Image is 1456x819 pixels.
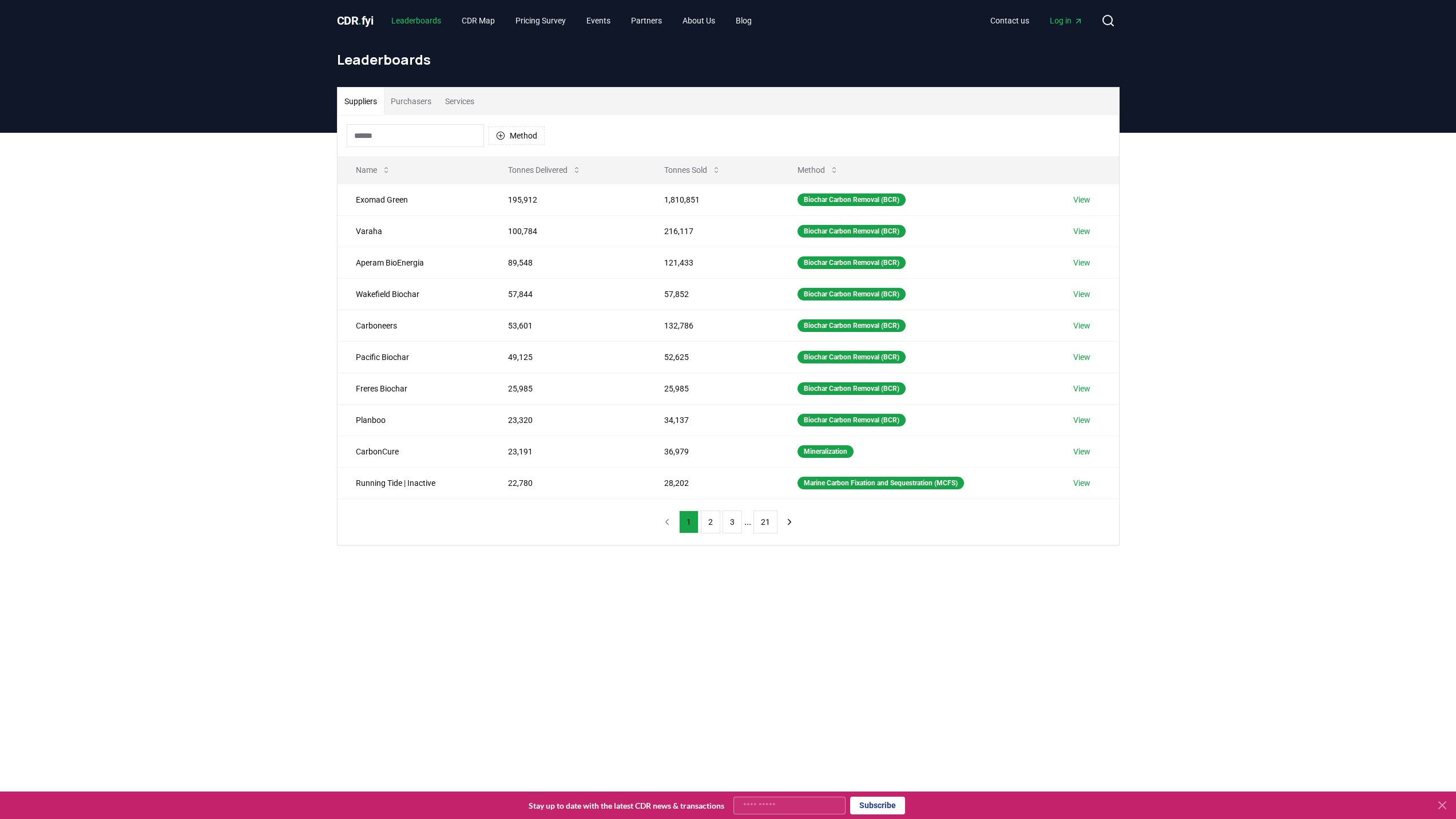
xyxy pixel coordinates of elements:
td: Planboo [338,404,490,436]
li: ... [744,515,751,529]
td: 57,844 [490,278,646,310]
td: 121,433 [646,247,779,278]
td: 53,601 [490,310,646,341]
span: Log in [1050,15,1083,26]
div: Biochar Carbon Removal (BCR) [798,351,906,363]
nav: Main [382,10,761,31]
div: Mineralization [798,445,854,458]
button: Tonnes Delivered [499,159,590,181]
td: 195,912 [490,184,646,215]
button: next page [780,511,799,533]
td: CarbonCure [338,436,490,467]
a: Partners [622,10,671,31]
div: Biochar Carbon Removal (BCR) [798,225,906,238]
a: CDR Map [453,10,504,31]
td: 132,786 [646,310,779,341]
td: Wakefield Biochar [338,278,490,310]
div: Biochar Carbon Removal (BCR) [798,382,906,395]
td: Running Tide | Inactive [338,467,490,498]
td: 23,191 [490,436,646,467]
a: View [1073,288,1090,300]
div: Biochar Carbon Removal (BCR) [798,414,906,426]
td: 89,548 [490,247,646,278]
td: Varaha [338,215,490,247]
button: Name [347,159,400,181]
div: Biochar Carbon Removal (BCR) [798,256,906,269]
td: 28,202 [646,467,779,498]
button: 1 [679,511,699,533]
a: Events [577,10,620,31]
div: Biochar Carbon Removal (BCR) [798,193,906,206]
a: View [1073,257,1090,268]
a: CDR.fyi [337,13,374,29]
a: View [1073,446,1090,457]
button: Method [788,159,848,181]
span: CDR fyi [337,14,374,27]
td: 100,784 [490,215,646,247]
button: Services [438,88,481,115]
a: About Us [673,10,724,31]
span: . [358,14,362,27]
a: View [1073,351,1090,363]
a: Contact us [981,10,1038,31]
a: View [1073,383,1090,394]
td: 25,985 [646,373,779,404]
td: 52,625 [646,341,779,373]
td: 57,852 [646,278,779,310]
button: Tonnes Sold [655,159,730,181]
td: 25,985 [490,373,646,404]
td: Pacific Biochar [338,341,490,373]
div: Marine Carbon Fixation and Sequestration (MCFS) [798,477,964,489]
button: Suppliers [338,88,384,115]
td: 22,780 [490,467,646,498]
button: 3 [723,511,742,533]
td: 49,125 [490,341,646,373]
td: Exomad Green [338,184,490,215]
td: 36,979 [646,436,779,467]
button: Method [489,126,545,145]
td: Aperam BioEnergia [338,247,490,278]
td: 34,137 [646,404,779,436]
h1: Leaderboards [337,50,1120,69]
td: 216,117 [646,215,779,247]
a: View [1073,414,1090,426]
td: 23,320 [490,404,646,436]
button: 2 [701,511,720,533]
a: View [1073,320,1090,331]
button: Purchasers [384,88,438,115]
a: View [1073,225,1090,237]
a: Leaderboards [382,10,450,31]
a: Log in [1041,10,1092,31]
div: Biochar Carbon Removal (BCR) [798,319,906,332]
a: Pricing Survey [506,10,575,31]
button: 21 [753,511,777,533]
div: Biochar Carbon Removal (BCR) [798,288,906,300]
a: View [1073,194,1090,205]
nav: Main [981,10,1092,31]
td: 1,810,851 [646,184,779,215]
a: View [1073,477,1090,489]
td: Freres Biochar [338,373,490,404]
td: Carboneers [338,310,490,341]
a: Blog [727,10,761,31]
